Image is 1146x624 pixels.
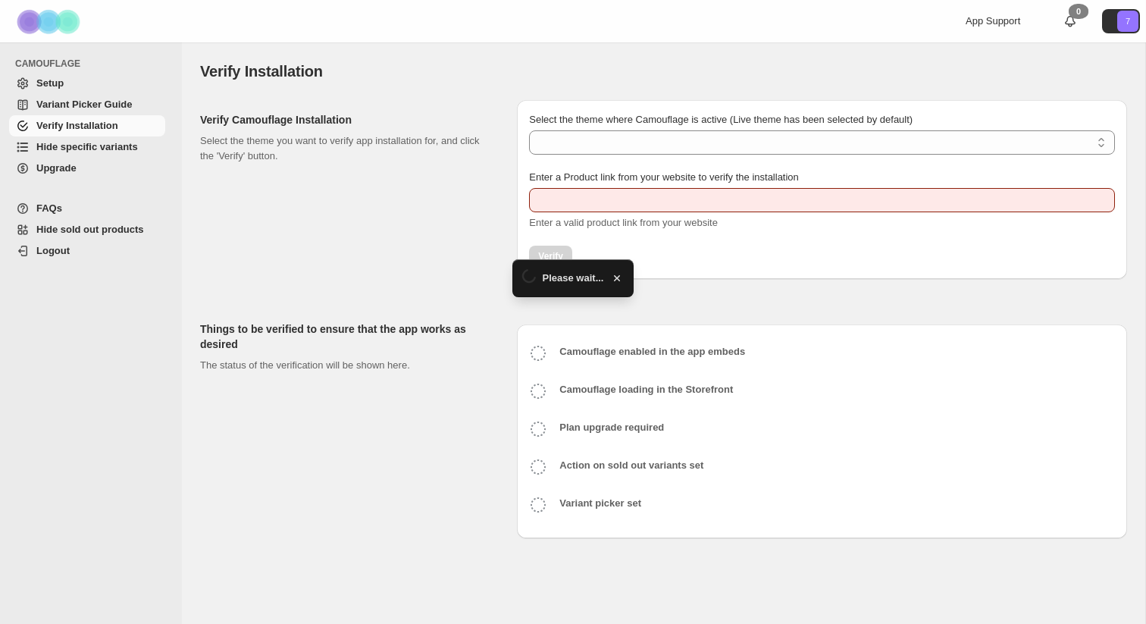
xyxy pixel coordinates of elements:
h2: Things to be verified to ensure that the app works as desired [200,321,493,352]
b: Plan upgrade required [559,422,664,433]
p: Select the theme you want to verify app installation for, and click the 'Verify' button. [200,133,493,164]
a: Verify Installation [9,115,165,136]
span: Variant Picker Guide [36,99,132,110]
span: Verify Installation [200,63,323,80]
a: Hide sold out products [9,219,165,240]
span: Logout [36,245,70,256]
img: Camouflage [12,1,88,42]
span: CAMOUFLAGE [15,58,171,70]
a: FAQs [9,198,165,219]
span: Verify Installation [36,120,118,131]
a: Upgrade [9,158,165,179]
h2: Verify Camouflage Installation [200,112,493,127]
span: Setup [36,77,64,89]
span: Please wait... [543,271,604,286]
span: Hide specific variants [36,141,138,152]
a: 0 [1063,14,1078,29]
span: Hide sold out products [36,224,144,235]
b: Camouflage enabled in the app embeds [559,346,745,357]
span: FAQs [36,202,62,214]
a: Hide specific variants [9,136,165,158]
span: Select the theme where Camouflage is active (Live theme has been selected by default) [529,114,913,125]
button: Avatar with initials 7 [1102,9,1140,33]
span: Upgrade [36,162,77,174]
b: Camouflage loading in the Storefront [559,384,733,395]
span: Enter a Product link from your website to verify the installation [529,171,799,183]
b: Variant picker set [559,497,641,509]
span: App Support [966,15,1020,27]
a: Setup [9,73,165,94]
p: The status of the verification will be shown here. [200,358,493,373]
b: Action on sold out variants set [559,459,703,471]
span: Avatar with initials 7 [1117,11,1138,32]
div: 0 [1069,4,1088,19]
span: Enter a valid product link from your website [529,217,718,228]
a: Logout [9,240,165,262]
a: Variant Picker Guide [9,94,165,115]
text: 7 [1126,17,1130,26]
